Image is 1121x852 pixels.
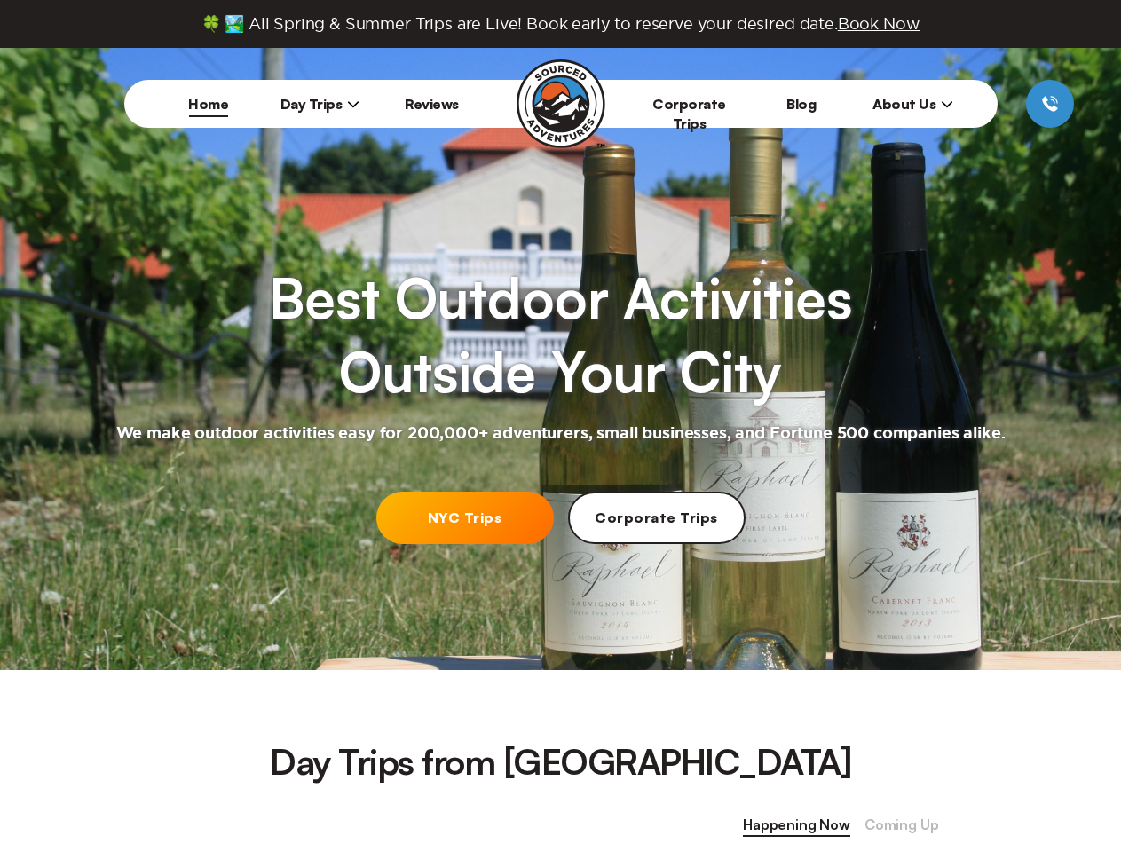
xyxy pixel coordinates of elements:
[188,95,228,113] a: Home
[269,261,851,409] h1: Best Outdoor Activities Outside Your City
[405,95,459,113] a: Reviews
[786,95,816,113] a: Blog
[864,814,939,837] span: Coming Up
[872,95,953,113] span: About Us
[280,95,360,113] span: Day Trips
[838,15,920,32] span: Book Now
[568,492,746,544] a: Corporate Trips
[116,423,1006,445] h2: We make outdoor activities easy for 200,000+ adventurers, small businesses, and Fortune 500 compa...
[743,814,850,837] span: Happening Now
[201,14,920,34] span: 🍀 🏞️ All Spring & Summer Trips are Live! Book early to reserve your desired date.
[376,492,554,544] a: NYC Trips
[652,95,726,132] a: Corporate Trips
[517,59,605,148] img: Sourced Adventures company logo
